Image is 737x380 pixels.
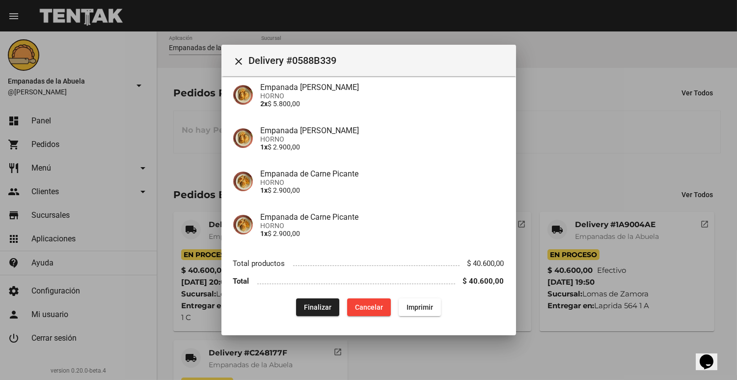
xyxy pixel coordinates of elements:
img: 244b8d39-ba06-4741-92c7-e12f1b13dfde.jpg [233,172,253,191]
b: 1x [261,143,268,151]
p: $ 5.800,00 [261,100,504,108]
b: 1x [261,186,268,194]
li: Total $ 40.600,00 [233,272,504,291]
span: HORNO [261,178,504,186]
button: Finalizar [296,298,339,316]
img: 244b8d39-ba06-4741-92c7-e12f1b13dfde.jpg [233,215,253,234]
b: 1x [261,230,268,237]
button: Cancelar [347,298,391,316]
b: 2x [261,100,268,108]
img: f753fea7-0f09-41b3-9a9e-ddb84fc3b359.jpg [233,128,253,148]
span: HORNO [261,222,504,230]
p: $ 2.900,00 [261,143,504,151]
button: Imprimir [399,298,441,316]
h4: Empanada [PERSON_NAME] [261,83,504,92]
span: Cancelar [355,303,383,311]
p: $ 2.900,00 [261,186,504,194]
p: $ 2.900,00 [261,230,504,237]
h4: Empanada [PERSON_NAME] [261,126,504,135]
img: f753fea7-0f09-41b3-9a9e-ddb84fc3b359.jpg [233,85,253,105]
span: HORNO [261,135,504,143]
h4: Empanada de Carne Picante [261,212,504,222]
span: Delivery #0588B339 [249,53,508,68]
span: HORNO [261,92,504,100]
iframe: chat widget [696,341,727,370]
button: Cerrar [229,51,249,70]
span: Finalizar [304,303,331,311]
span: Imprimir [407,303,433,311]
h4: Empanada de Carne Picante [261,169,504,178]
li: Total productos $ 40.600,00 [233,254,504,272]
mat-icon: Cerrar [233,56,245,67]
